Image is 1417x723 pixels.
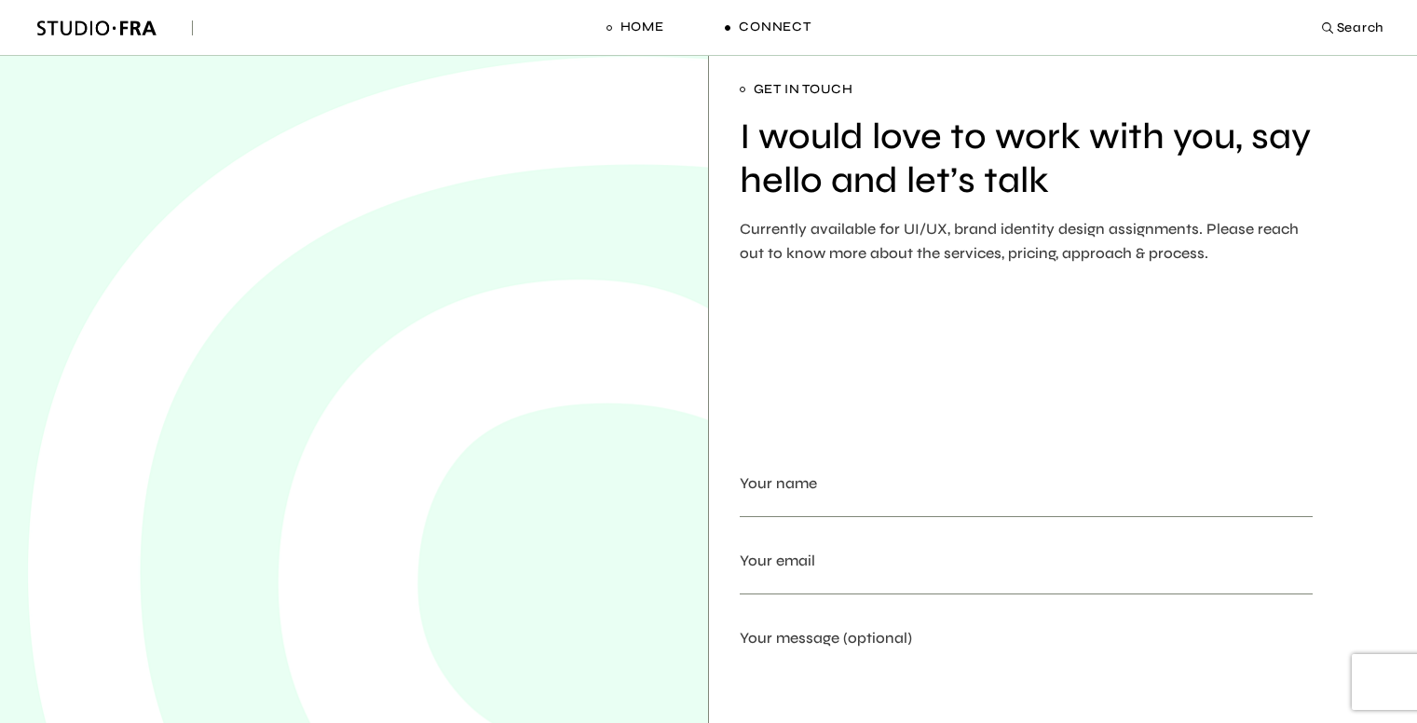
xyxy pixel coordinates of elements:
[740,573,1313,594] input: Your email
[740,77,1317,102] span: Get in touch
[740,471,1313,539] label: Your name
[620,18,664,36] span: Home
[740,217,1317,266] p: Currently available for UI/UX, brand identity design assignments. Please reach out to know more a...
[1337,13,1384,42] span: Search
[739,18,811,36] span: Connect
[740,496,1313,517] input: Your name
[740,116,1317,203] h2: I would love to work with you, say hello and let’s talk
[740,549,1313,617] label: Your email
